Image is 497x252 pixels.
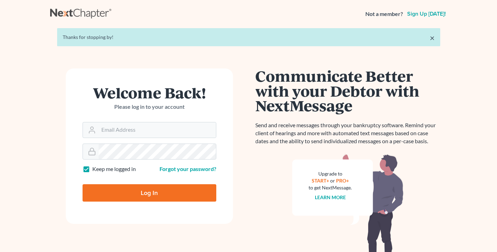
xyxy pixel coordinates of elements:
p: Please log in to your account [83,103,216,111]
h1: Welcome Back! [83,85,216,100]
a: Sign up [DATE]! [406,11,447,17]
a: START+ [312,178,329,184]
p: Send and receive messages through your bankruptcy software. Remind your client of hearings and mo... [256,121,440,145]
a: Learn more [315,194,346,200]
input: Email Address [99,122,216,138]
div: to get NextMessage. [309,184,352,191]
strong: Not a member? [365,10,403,18]
a: Forgot your password? [160,165,216,172]
span: or [330,178,335,184]
div: Upgrade to [309,170,352,177]
h1: Communicate Better with your Debtor with NextMessage [256,68,440,113]
label: Keep me logged in [92,165,136,173]
div: Thanks for stopping by! [63,34,435,41]
a: × [430,34,435,42]
a: PRO+ [336,178,349,184]
input: Log In [83,184,216,202]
